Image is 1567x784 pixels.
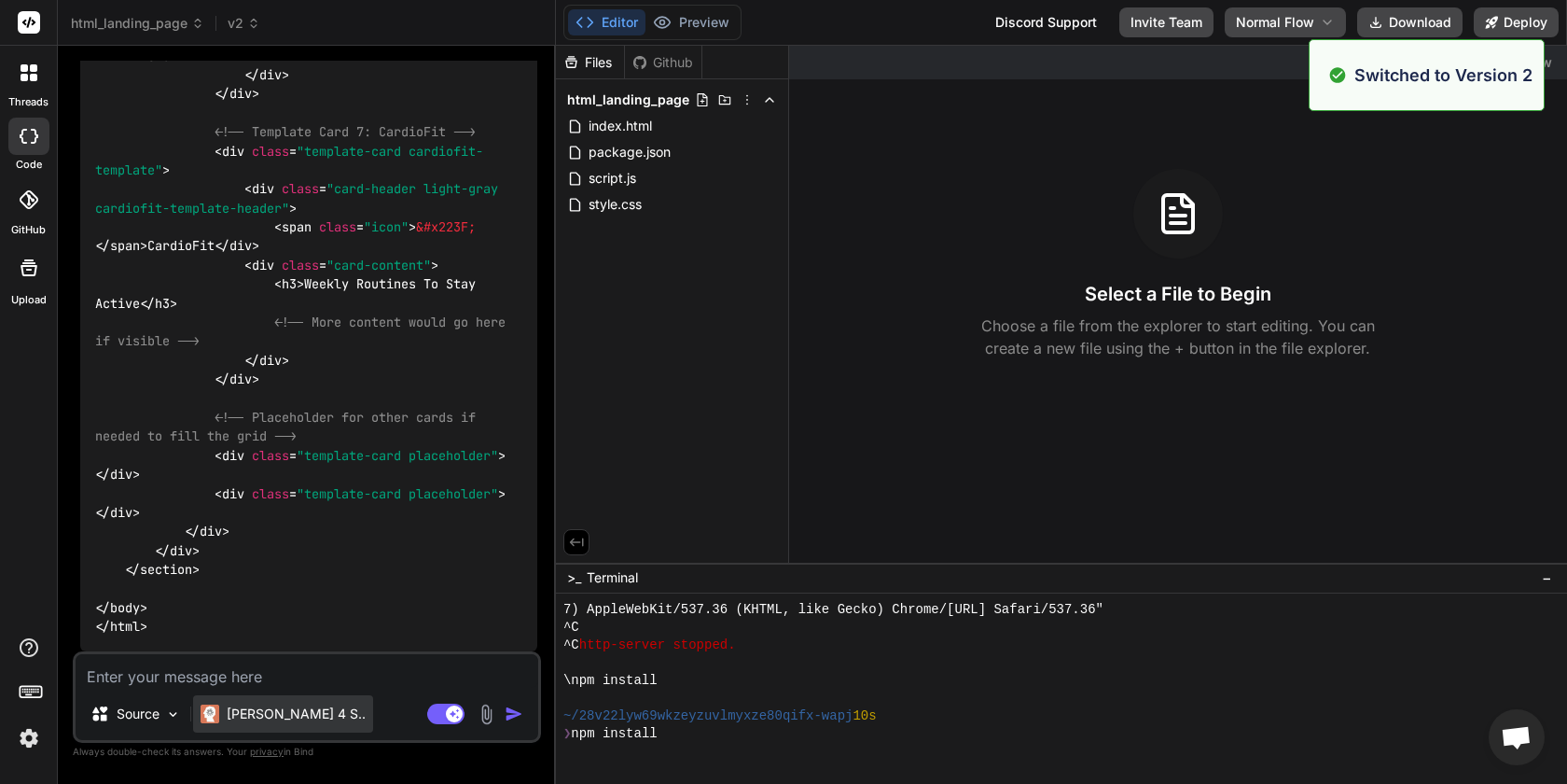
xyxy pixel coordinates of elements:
span: − [1542,568,1552,587]
span: </ > [95,238,147,255]
span: class [282,257,319,273]
span: body [110,599,140,616]
p: Choose a file from the explorer to start editing. You can create a new file using the + button in... [969,315,1387,359]
span: <!-- Placeholder for other cards if needed to fill the grid --> [95,409,483,444]
img: icon [505,705,523,723]
span: div [200,524,222,540]
span: class [252,143,289,160]
span: < > [274,276,304,293]
span: </ > [140,295,177,312]
img: settings [13,722,45,754]
span: </ > [95,504,140,521]
label: code [16,157,42,173]
span: h3 [155,295,170,312]
span: ~/28v22lyw69wkzeyzuvlmyxze80qifx-wapj [563,707,853,725]
button: Editor [568,9,645,35]
span: 7) AppleWebKit/537.36 (KHTML, like Gecko) Chrome/[URL] Safari/537.36" [563,601,1103,619]
span: < = > [215,447,506,464]
p: Switched to Version 2 [1354,63,1532,88]
button: Normal Flow [1225,7,1346,37]
img: Claude 4 Sonnet [201,705,219,723]
span: < = > [215,485,506,502]
span: class [252,485,289,502]
span: "card-content" [326,257,431,273]
span: package.json [587,141,673,163]
span: </ > [185,524,229,540]
span: Normal Flow [1236,13,1314,32]
span: privacy [250,746,284,757]
span: >_ [567,568,581,587]
span: "template-card placeholder" [297,447,498,464]
span: </ > [215,86,259,103]
span: class [319,218,356,235]
span: style.css [587,193,644,216]
span: &#x223F; [416,218,476,235]
span: class [282,181,319,198]
span: < = > [244,257,438,273]
button: − [1538,563,1556,593]
span: div [259,352,282,369]
h3: Select a File to Begin [1085,281,1271,307]
span: "template-card placeholder" [297,485,498,502]
label: threads [8,94,49,110]
span: http-server stopped. [579,637,736,654]
span: ^C [563,619,579,637]
div: Github [625,53,701,72]
span: div [259,66,282,83]
span: < = > [95,181,506,217]
span: </ > [215,238,259,255]
span: "template-card cardiofit-template" [95,143,483,178]
img: attachment [476,704,497,725]
img: Pick Models [165,707,181,722]
span: </ > [244,66,289,83]
span: 10s [853,707,876,725]
span: \npm install [563,672,658,690]
button: Preview [645,9,737,35]
span: </ > [155,542,200,559]
span: html_landing_page [71,14,204,33]
span: div [222,485,244,502]
span: div [252,257,274,273]
div: Open chat [1489,709,1545,765]
span: </ > [95,619,147,636]
label: GitHub [11,222,46,238]
span: span [110,238,140,255]
span: < = > [95,143,483,178]
span: h3 [282,276,297,293]
p: Always double-check its answers. Your in Bind [73,743,541,761]
span: div [252,181,274,198]
span: v2 [228,14,260,33]
span: section [140,561,192,578]
span: span [282,218,312,235]
span: </ > [95,467,140,483]
label: Upload [11,292,47,308]
span: div [222,447,244,464]
span: </ > [95,599,147,616]
p: [PERSON_NAME] 4 S.. [227,705,366,723]
span: div [110,467,132,483]
span: < = > [274,218,416,235]
div: Discord Support [984,7,1108,37]
div: Files [556,53,624,72]
span: </ > [244,352,289,369]
span: html_landing_page [567,91,689,109]
span: npm install [571,725,657,743]
span: div [229,86,252,103]
button: Download [1357,7,1463,37]
span: "icon" [364,218,409,235]
span: <!-- Template Card 7: CardioFit --> [215,123,476,140]
span: div [229,371,252,388]
span: <!-- More content would go here if visible --> [95,29,513,64]
span: ^C [563,637,579,654]
span: </ > [125,561,200,578]
span: html [110,619,140,636]
span: script.js [587,167,638,189]
p: Source [117,705,159,723]
span: ❯ [563,725,571,743]
button: Deploy [1474,7,1559,37]
span: index.html [587,115,654,137]
span: class [252,447,289,464]
span: </ > [215,371,259,388]
img: alert [1328,63,1347,88]
span: div [229,238,252,255]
